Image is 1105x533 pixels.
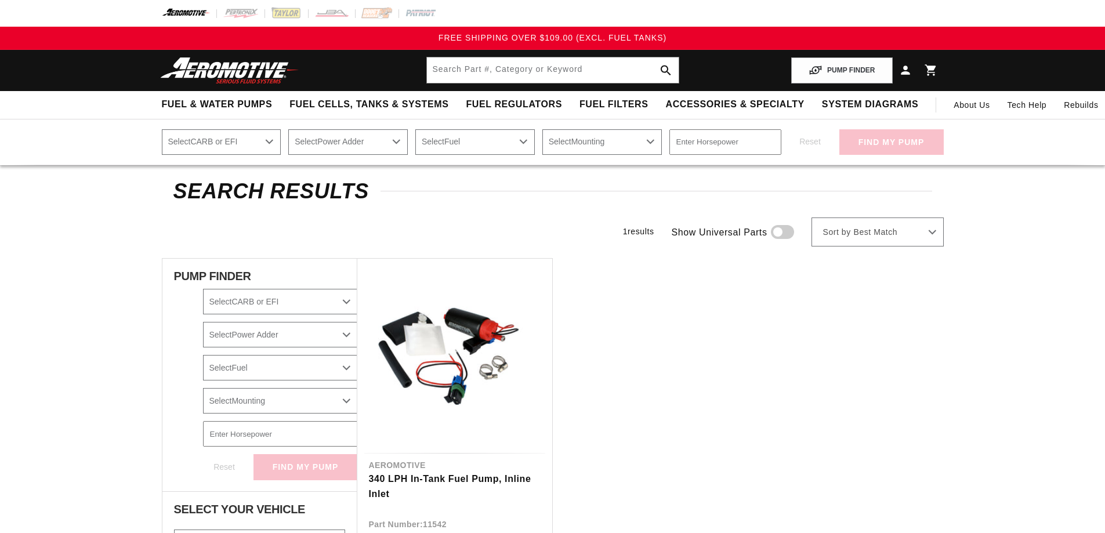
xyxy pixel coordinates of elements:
input: Enter Horsepower [203,421,358,447]
summary: System Diagrams [813,91,927,118]
summary: Fuel Regulators [457,91,570,118]
input: Search by Part Number, Category or Keyword [427,57,679,83]
span: Fuel Regulators [466,99,561,111]
div: Select Your Vehicle [174,503,345,518]
span: PUMP FINDER [174,270,251,282]
span: Fuel & Water Pumps [162,99,273,111]
select: Fuel [203,355,358,380]
span: Sort by [823,227,851,238]
button: PUMP FINDER [791,57,892,84]
select: CARB or EFI [162,129,281,155]
span: Rebuilds [1064,99,1098,111]
select: Fuel [415,129,535,155]
img: Aeromotive [157,57,302,84]
button: search button [653,57,679,83]
summary: Fuel Filters [571,91,657,118]
span: About Us [954,100,990,110]
select: Power Adder [203,322,358,347]
span: Accessories & Specialty [666,99,805,111]
span: Fuel Cells, Tanks & Systems [289,99,448,111]
h2: Search Results [173,182,932,201]
a: About Us [945,91,998,119]
span: 1 results [623,227,654,236]
span: Fuel Filters [579,99,648,111]
summary: Fuel & Water Pumps [153,91,281,118]
input: Enter Horsepower [669,129,781,155]
select: Sort by [811,217,944,246]
select: CARB or EFI [203,289,358,314]
select: Mounting [203,388,358,414]
a: 340 LPH In-Tank Fuel Pump, Inline Inlet [369,472,541,501]
span: Tech Help [1008,99,1047,111]
span: FREE SHIPPING OVER $109.00 (EXCL. FUEL TANKS) [439,33,666,42]
summary: Fuel Cells, Tanks & Systems [281,91,457,118]
span: Show Universal Parts [672,225,767,240]
summary: Tech Help [999,91,1056,119]
select: Mounting [542,129,662,155]
select: Power Adder [288,129,408,155]
summary: Accessories & Specialty [657,91,813,118]
span: System Diagrams [822,99,918,111]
